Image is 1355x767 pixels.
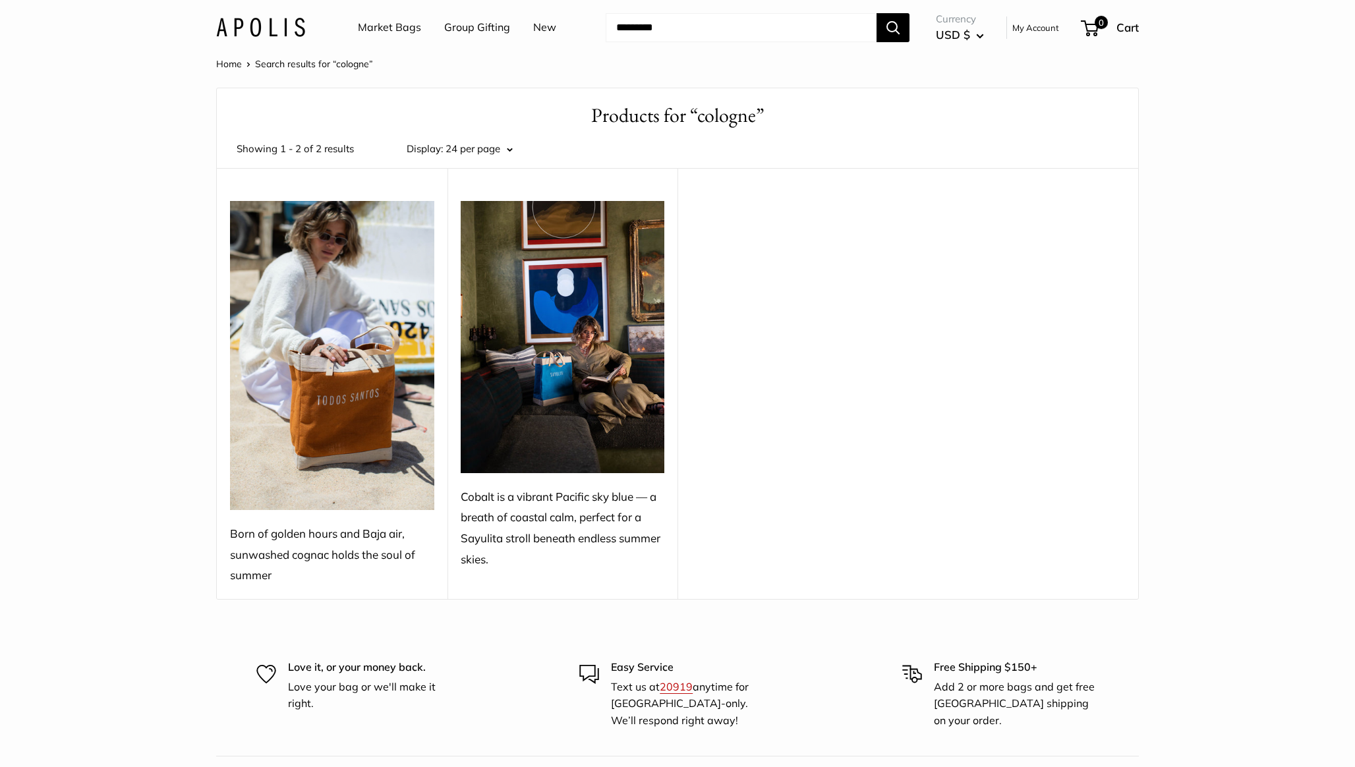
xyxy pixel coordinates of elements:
[936,10,984,28] span: Currency
[611,679,776,729] p: Text us at anytime for [GEOGRAPHIC_DATA]-only. We’ll respond right away!
[446,142,500,155] span: 24 per page
[1082,17,1139,38] a: 0 Cart
[288,679,453,712] p: Love your bag or we'll make it right.
[288,659,453,676] p: Love it, or your money back.
[230,201,434,510] img: Born of golden hours and Baja air, sunwashed cognac holds the soul of summer
[934,679,1099,729] p: Add 2 or more bags and get free [GEOGRAPHIC_DATA] shipping on your order.
[446,140,513,158] button: 24 per page
[606,13,877,42] input: Search...
[611,659,776,676] p: Easy Service
[936,28,970,42] span: USD $
[216,18,305,37] img: Apolis
[230,523,434,586] div: Born of golden hours and Baja air, sunwashed cognac holds the soul of summer
[660,680,693,693] a: 20919
[533,18,556,38] a: New
[1116,20,1139,34] span: Cart
[237,101,1118,130] h1: Products for “cologne”
[936,24,984,45] button: USD $
[237,140,354,158] span: Showing 1 - 2 of 2 results
[461,201,665,473] img: Cobalt is a vibrant Pacific sky blue — a breath of coastal calm, perfect for a Sayulita stroll be...
[255,58,373,70] span: Search results for “cologne”
[934,659,1099,676] p: Free Shipping $150+
[216,55,373,72] nav: Breadcrumb
[877,13,909,42] button: Search
[444,18,510,38] a: Group Gifting
[358,18,421,38] a: Market Bags
[1012,20,1059,36] a: My Account
[461,486,665,570] div: Cobalt is a vibrant Pacific sky blue — a breath of coastal calm, perfect for a Sayulita stroll be...
[407,140,443,158] label: Display:
[1095,16,1108,29] span: 0
[216,58,242,70] a: Home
